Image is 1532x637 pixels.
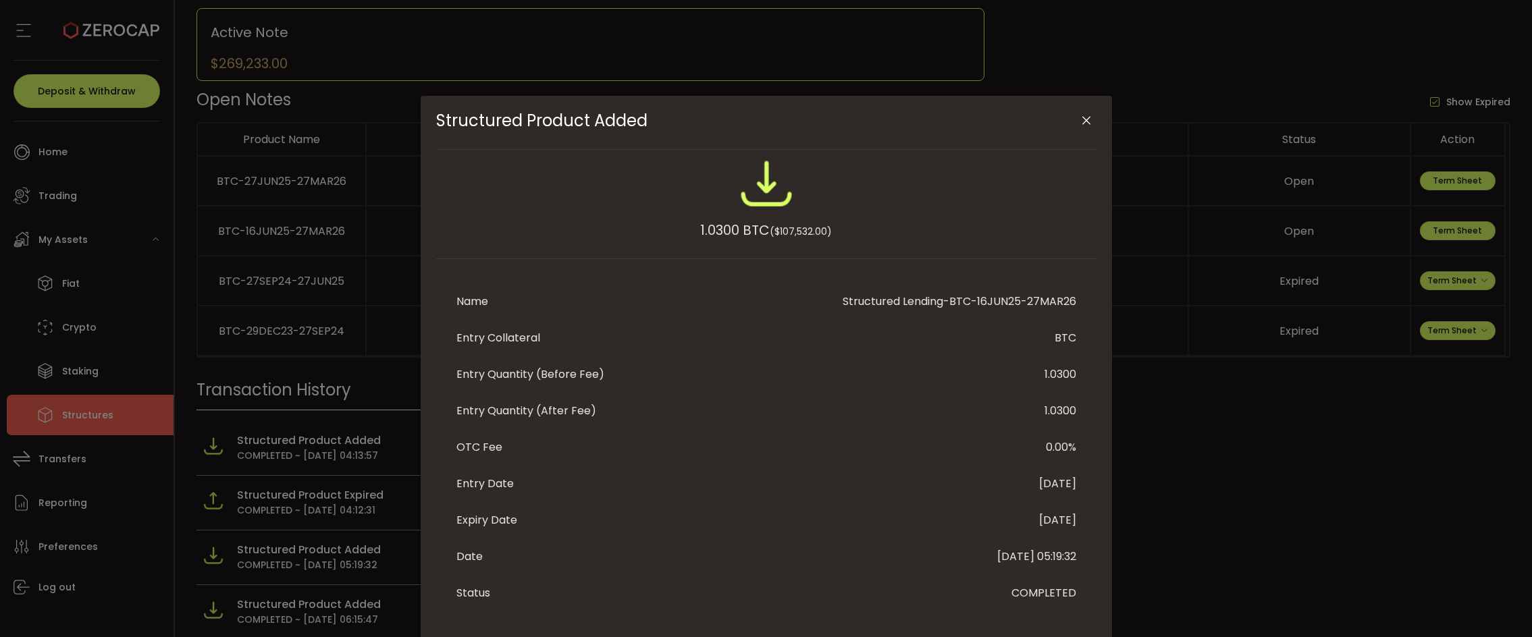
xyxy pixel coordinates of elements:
div: OTC Fee [456,439,502,455]
span: 1.0300 BTC [700,221,770,240]
div: COMPLETED [1011,585,1076,601]
button: Close [1075,109,1099,133]
div: Status [456,585,490,601]
iframe: Chat Widget [1464,572,1532,637]
div: Expiry Date [456,512,517,528]
div: Entry Quantity (Before Fee) [456,366,604,383]
div: 0.00% [1046,439,1076,455]
span: ($107,532.00) [770,225,832,238]
div: [DATE] [1039,512,1076,528]
div: 1.0300 [1045,403,1076,419]
div: Structured Lending-BTC-16JUN25-27MAR26 [843,294,1076,310]
div: BTC [1055,330,1076,346]
div: 1.0300 [1045,366,1076,383]
div: Name [456,294,488,310]
div: Entry Quantity (After Fee) [456,403,596,419]
div: Date [456,549,483,565]
div: Entry Collateral [456,330,540,346]
div: [DATE] [1039,476,1076,492]
div: [DATE] 05:19:32 [997,549,1076,565]
div: Entry Date [456,476,514,492]
img: wO9AutQrY3kVAAAAABJRU5ErkJggg== [739,157,793,211]
span: Structured Product Added [436,109,648,132]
